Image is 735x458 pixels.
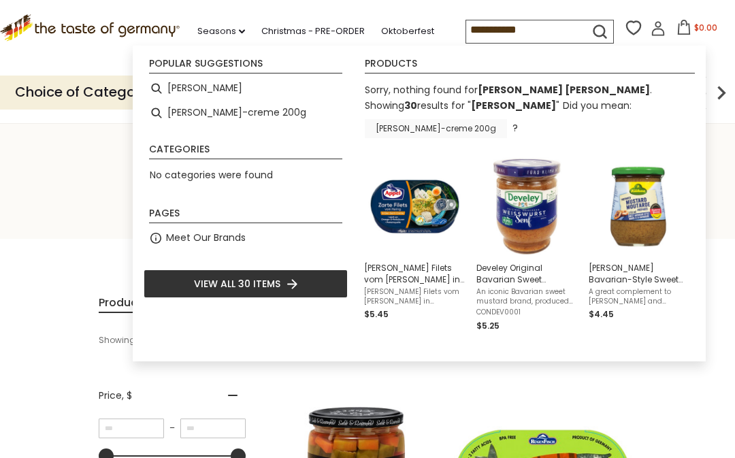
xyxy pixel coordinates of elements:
span: Develey Original Bavarian Sweet Mustard 8.5 oz. [476,262,578,285]
li: Appel Zarte Filets vom Hering in Eier-Senf-Creme 200g [359,152,471,338]
a: View Products Tab [99,293,159,313]
li: View all 30 items [144,269,348,298]
li: Categories [149,144,342,159]
a: [PERSON_NAME]-creme 200g [365,119,507,138]
span: [PERSON_NAME] Bavarian-Style Sweet Mustard 8.5 oz. [589,262,690,285]
b: [PERSON_NAME] [PERSON_NAME] [478,83,650,97]
span: $4.45 [589,308,614,320]
img: next arrow [708,79,735,106]
span: Sorry, nothing found for . [365,83,652,97]
a: Christmas - PRE-ORDER [261,24,365,39]
div: Showing results for " " [99,329,429,352]
span: No categories were found [150,168,273,182]
span: $0.00 [694,22,717,33]
li: Kuehne Bavarian-Style Sweet Mustard 8.5 oz. [583,152,696,338]
button: $0.00 [668,20,726,40]
li: Meet Our Brands [144,226,348,250]
a: Kuehne Bavarian-Style Sweet Mustard[PERSON_NAME] Bavarian-Style Sweet Mustard 8.5 oz.A great comp... [589,157,690,333]
span: An iconic Bavarian sweet mustard brand, produced in [GEOGRAPHIC_DATA], [GEOGRAPHIC_DATA], by [PER... [476,287,578,306]
div: Instant Search Results [133,46,706,362]
a: Seasons [197,24,245,39]
span: [PERSON_NAME] Filets vom [PERSON_NAME] in [PERSON_NAME]-Creme is a German classic that brings tog... [364,287,465,306]
span: , $ [122,389,132,402]
a: [PERSON_NAME] [471,99,556,112]
img: Kuehne Bavarian-Style Sweet Mustard [589,157,688,256]
span: $5.45 [364,308,389,320]
input: Maximum value [180,419,246,438]
span: View all 30 items [194,276,280,291]
span: [PERSON_NAME] Filets vom [PERSON_NAME] in [PERSON_NAME]-Creme 200g [364,262,465,285]
a: Meet Our Brands [166,230,246,246]
a: Develey Original Bavarian Sweet Mustard 8.5 oz.An iconic Bavarian sweet mustard brand, produced i... [476,157,578,333]
li: eier-senf-creme 200g [144,101,348,125]
span: $5.25 [476,320,500,331]
li: senf [144,76,348,101]
li: Pages [149,208,342,223]
a: Oktoberfest [381,24,434,39]
span: CONDEV0001 [476,308,578,317]
a: Appel Zarte Filets in Eier Senf Creme[PERSON_NAME] Filets vom [PERSON_NAME] in [PERSON_NAME]-Crem... [364,157,465,333]
span: Price [99,389,132,403]
img: Appel Zarte Filets in Eier Senf Creme [365,157,464,256]
span: A great complement to [PERSON_NAME] and Bavarian pretzels. [589,287,690,306]
b: 30 [404,99,417,112]
li: Popular suggestions [149,59,342,73]
span: Showing results for " " [365,99,559,112]
li: Develey Original Bavarian Sweet Mustard 8.5 oz. [471,152,583,338]
span: – [164,422,180,434]
div: Did you mean: ? [365,99,632,135]
input: Minimum value [99,419,164,438]
h1: Search results [42,181,693,212]
li: Products [365,59,695,73]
